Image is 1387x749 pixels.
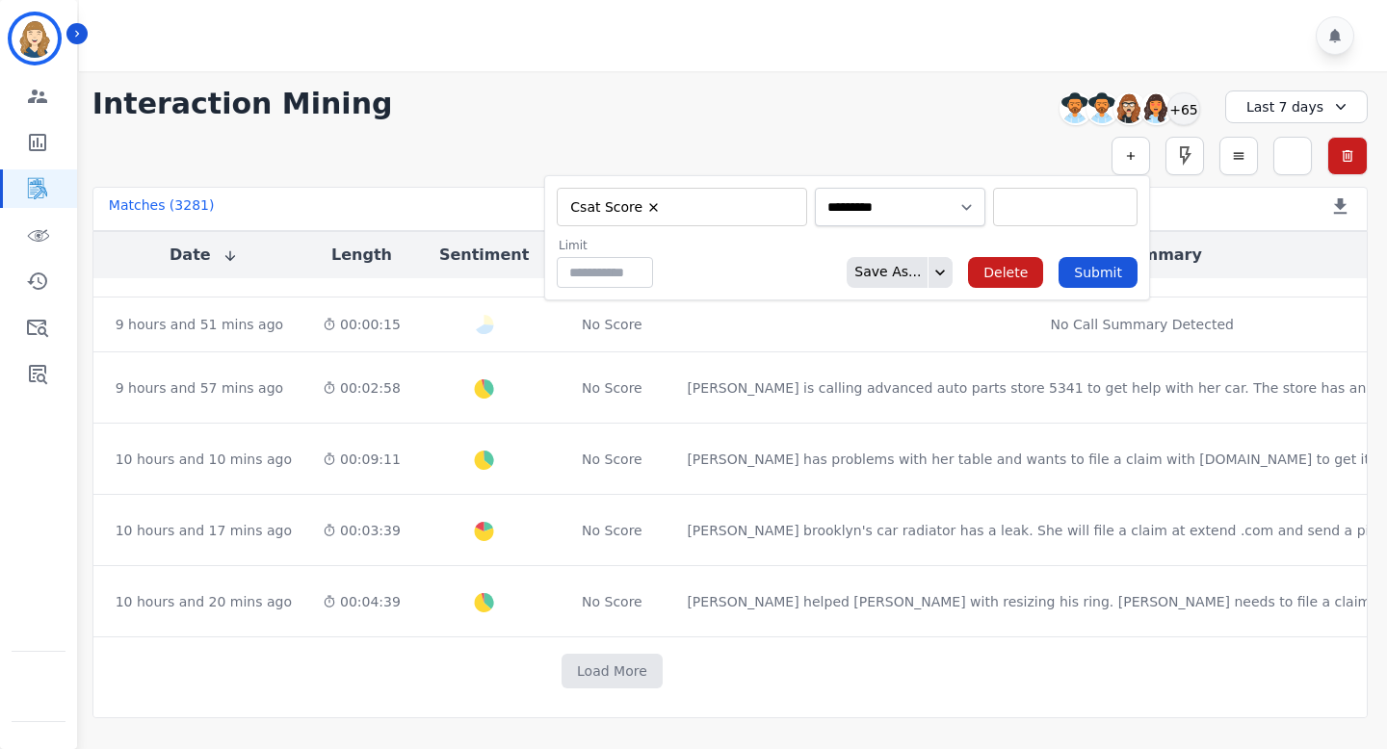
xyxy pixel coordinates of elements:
[1082,244,1201,267] button: Call Summary
[109,195,215,222] div: Matches ( 3281 )
[170,244,238,267] button: Date
[847,257,921,288] div: Save As...
[439,244,529,267] button: Sentiment
[1225,90,1368,123] div: Last 7 days
[92,87,393,121] h1: Interaction Mining
[582,521,642,540] div: No Score
[646,200,661,215] button: Remove Csat Score
[562,195,795,219] ul: selected options
[116,315,283,334] div: 9 hours and 51 mins ago
[323,378,401,398] div: 00:02:58
[559,238,653,253] label: Limit
[323,450,401,469] div: 00:09:11
[323,592,401,611] div: 00:04:39
[116,592,292,611] div: 10 hours and 20 mins ago
[582,378,642,398] div: No Score
[564,198,667,217] li: Csat Score
[12,15,58,62] img: Bordered avatar
[331,244,392,267] button: Length
[1059,257,1138,288] button: Submit
[562,654,663,688] button: Load More
[968,257,1043,288] button: Delete
[582,315,642,334] div: No Score
[116,521,292,540] div: 10 hours and 17 mins ago
[323,315,401,334] div: 00:00:15
[582,450,642,469] div: No Score
[323,521,401,540] div: 00:03:39
[116,450,292,469] div: 10 hours and 10 mins ago
[998,197,1133,218] ul: selected options
[1167,92,1200,125] div: +65
[116,378,283,398] div: 9 hours and 57 mins ago
[582,592,642,611] div: No Score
